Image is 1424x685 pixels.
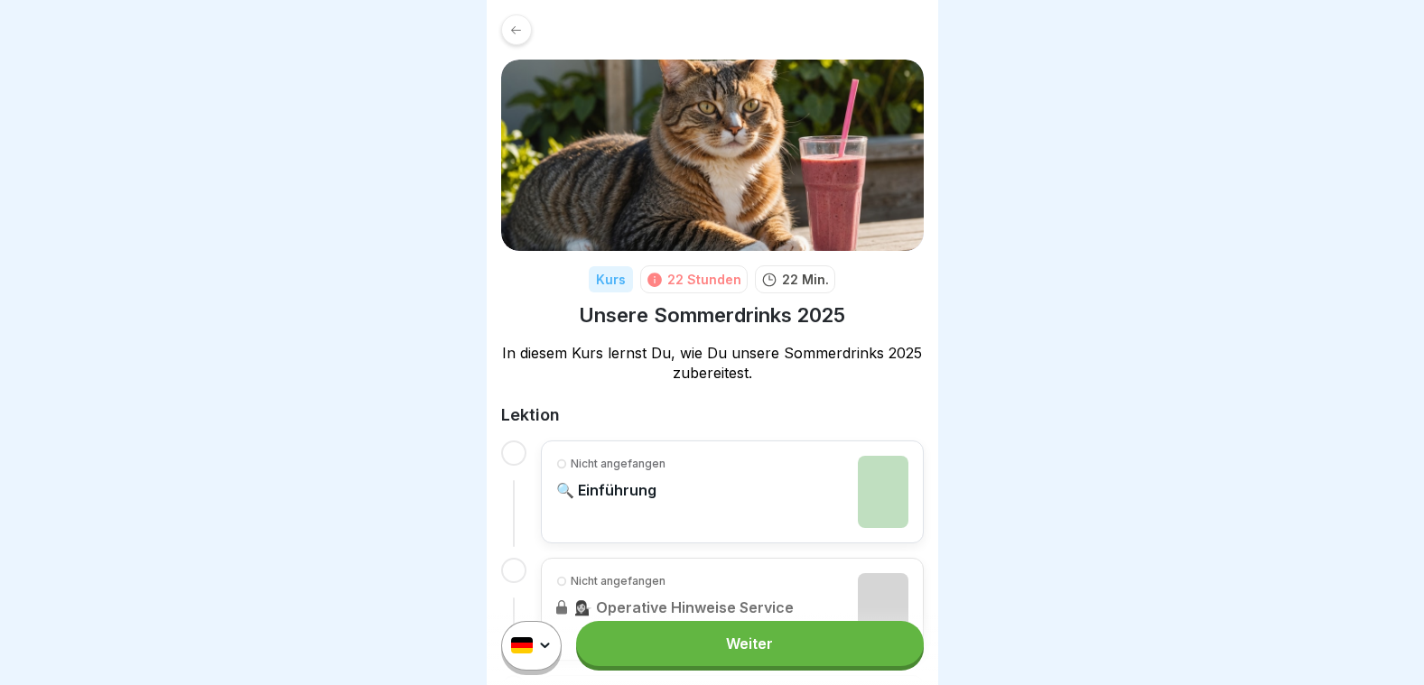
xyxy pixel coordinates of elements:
[501,60,924,251] img: z2wzlwkjv23ogvhmnm05ms84.png
[576,621,923,666] a: Weiter
[579,302,845,329] h1: Unsere Sommerdrinks 2025
[858,456,908,528] img: q97hh13t0a2y4i27iriyu0mz.png
[589,266,633,292] div: Kurs
[571,456,665,472] p: Nicht angefangen
[501,404,924,426] h2: Lektion
[782,270,829,289] p: 22 Min.
[667,270,741,289] div: 22 Stunden
[556,456,908,528] a: Nicht angefangen🔍 Einführung
[501,343,924,383] p: In diesem Kurs lernst Du, wie Du unsere Sommerdrinks 2025 zubereitest.
[556,481,665,499] p: 🔍 Einführung
[511,638,533,654] img: de.svg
